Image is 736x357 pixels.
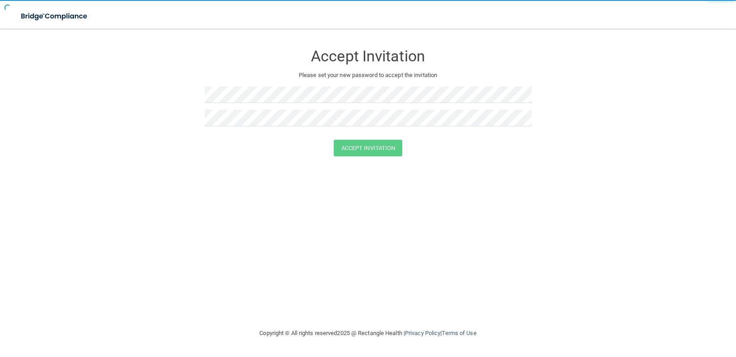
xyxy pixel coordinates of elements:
[334,140,403,156] button: Accept Invitation
[405,330,440,336] a: Privacy Policy
[13,7,96,26] img: bridge_compliance_login_screen.278c3ca4.svg
[205,48,532,65] h3: Accept Invitation
[211,70,525,81] p: Please set your new password to accept the invitation
[205,319,532,348] div: Copyright © All rights reserved 2025 @ Rectangle Health | |
[442,330,476,336] a: Terms of Use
